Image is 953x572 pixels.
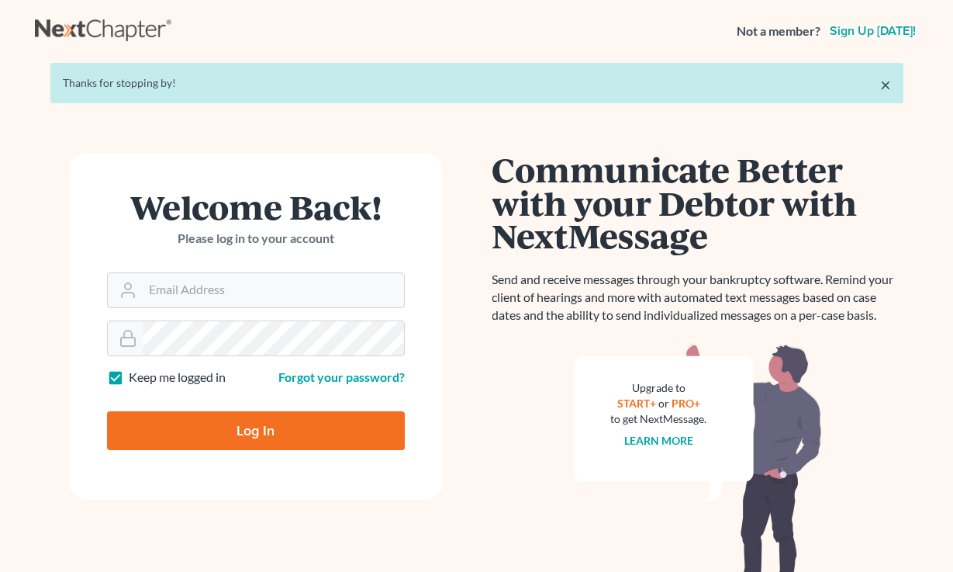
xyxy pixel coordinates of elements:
[611,411,707,427] div: to get NextMessage.
[880,75,891,94] a: ×
[611,380,707,396] div: Upgrade to
[143,273,404,307] input: Email Address
[827,25,919,37] a: Sign up [DATE]!
[672,397,700,410] a: PRO+
[63,75,891,91] div: Thanks for stopping by!
[492,271,903,324] p: Send and receive messages through your bankruptcy software. Remind your client of hearings and mo...
[658,397,669,410] span: or
[624,434,693,447] a: Learn more
[129,369,226,387] label: Keep me logged in
[107,190,405,224] h1: Welcome Back!
[617,397,656,410] a: START+
[278,369,405,384] a: Forgot your password?
[737,23,820,40] strong: Not a member?
[107,230,405,248] p: Please log in to your account
[107,411,405,450] input: Log In
[492,153,903,252] h1: Communicate Better with your Debtor with NextMessage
